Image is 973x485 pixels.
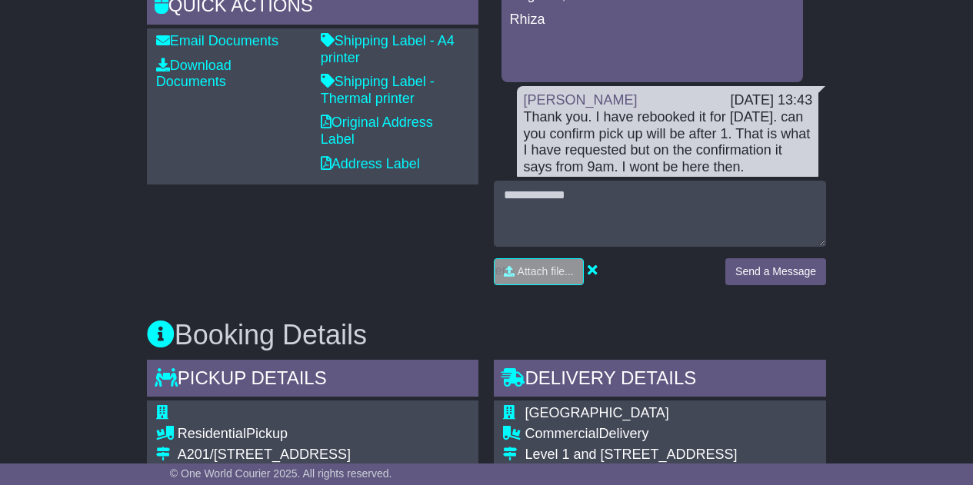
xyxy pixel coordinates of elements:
a: Address Label [321,156,420,171]
a: Download Documents [156,58,232,90]
span: [GEOGRAPHIC_DATA] [525,405,668,420]
div: Delivery Details [494,360,826,401]
div: Level 1 and [STREET_ADDRESS] [525,447,817,463]
a: Email Documents [156,33,278,48]
div: Delivery [525,426,817,443]
button: Send a Message [725,258,826,285]
a: Shipping Label - A4 printer [321,33,455,65]
div: [DATE] 13:43 [730,92,812,109]
span: Residential [178,426,246,441]
div: A201/[STREET_ADDRESS] [178,447,470,463]
div: Pickup [178,426,470,443]
p: Rhiza [509,12,795,28]
div: Thank you. I have rebooked it for [DATE]. can you confirm pick up will be after 1. That is what I... [523,109,812,175]
a: Shipping Label - Thermal printer [321,74,435,106]
span: Commercial [525,426,598,441]
h3: Booking Details [147,320,826,350]
div: Pickup Details [147,360,479,401]
a: [PERSON_NAME] [523,92,637,108]
span: © One World Courier 2025. All rights reserved. [170,467,392,480]
a: Original Address Label [321,115,433,147]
